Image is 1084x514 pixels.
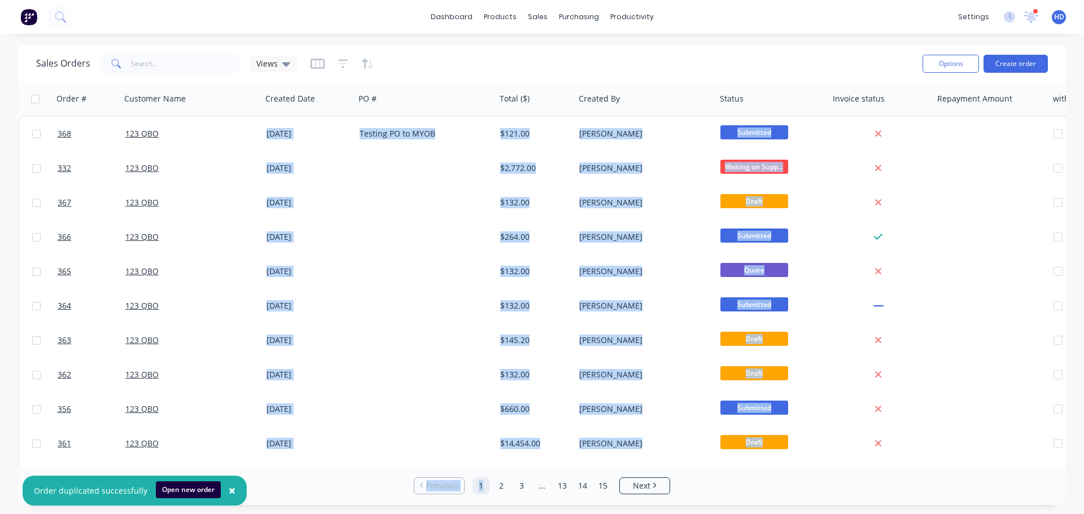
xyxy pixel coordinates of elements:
a: Jump forward [534,477,550,494]
a: Page 14 [574,477,591,494]
button: Open new order [156,481,221,498]
a: 123 QBO [125,197,159,208]
span: 365 [58,266,71,277]
img: Factory [20,8,37,25]
a: Page 1 is your current page [473,477,489,494]
div: Total ($) [500,93,530,104]
div: [PERSON_NAME] [579,335,705,346]
span: 368 [58,128,71,139]
span: Submitted [720,401,788,415]
span: Draft [720,194,788,208]
div: settings [952,8,995,25]
h1: Sales Orders [36,58,90,69]
div: [DATE] [266,335,351,346]
div: $132.00 [500,369,567,380]
div: sales [522,8,553,25]
div: $121.00 [500,128,567,139]
div: [DATE] [266,403,351,415]
a: 364 [58,289,125,323]
div: Invoice status [833,93,885,104]
div: $14,454.00 [500,438,567,449]
div: [DATE] [266,300,351,311]
span: 361 [58,438,71,449]
a: 367 [58,186,125,219]
div: $145.20 [500,335,567,346]
div: Repayment Amount [937,93,1012,104]
div: [DATE] [266,197,351,208]
div: $132.00 [500,197,567,208]
div: products [478,8,522,25]
button: Options [923,55,979,73]
a: 123 QBO [125,438,159,449]
a: 366 [58,220,125,254]
div: [PERSON_NAME] [579,128,705,139]
div: $264.00 [500,231,567,243]
div: $132.00 [500,300,567,311]
div: $132.00 [500,266,567,277]
a: 360 [58,461,125,495]
a: 123 QBO [125,300,159,311]
div: Testing PO to MYOB [360,128,485,139]
span: 332 [58,162,71,174]
div: [DATE] [266,438,351,449]
a: 361 [58,427,125,460]
span: 366 [58,231,71,243]
span: Views [256,58,278,69]
div: [DATE] [266,231,351,243]
div: $2,772.00 [500,162,567,174]
span: Submitted [720,125,788,139]
div: Customer Name [124,93,186,104]
span: Submitted [720,297,788,311]
span: HD [1054,12,1064,22]
div: [PERSON_NAME] [579,300,705,311]
div: Order # [56,93,86,104]
a: 123 QBO [125,162,159,173]
div: [DATE] [266,128,351,139]
a: 123 QBO [125,266,159,276]
a: Page 3 [513,477,530,494]
a: 362 [58,358,125,392]
div: purchasing [553,8,605,25]
div: productivity [605,8,659,25]
div: Status [720,93,744,104]
span: 364 [58,300,71,311]
a: 123 QBO [125,369,159,380]
a: 123 QBO [125,231,159,242]
div: [PERSON_NAME] [579,231,705,243]
span: Draft [720,435,788,449]
span: Quote [720,263,788,277]
div: [PERSON_NAME] [579,369,705,380]
span: 367 [58,197,71,208]
a: 368 [58,117,125,151]
div: [PERSON_NAME] [579,197,705,208]
div: Created By [579,93,620,104]
a: 365 [58,254,125,288]
a: dashboard [425,8,478,25]
span: Draft [720,366,788,380]
a: 356 [58,392,125,426]
div: [DATE] [266,162,351,174]
div: PO # [359,93,377,104]
div: Order duplicated successfully [34,485,147,497]
a: 332 [58,151,125,185]
div: [DATE] [266,266,351,277]
span: 362 [58,369,71,380]
div: [PERSON_NAME] [579,266,705,277]
div: $660.00 [500,403,567,415]
a: 123 QBO [125,128,159,139]
a: Previous page [414,480,464,491]
div: [PERSON_NAME] [579,162,705,174]
a: 123 QBO [125,335,159,345]
button: Create order [984,55,1048,73]
ul: Pagination [409,477,675,494]
span: Next [633,480,650,491]
a: Page 15 [595,477,611,494]
a: 363 [58,323,125,357]
a: Next page [620,480,670,491]
div: [PERSON_NAME] [579,403,705,415]
span: Submitted [720,229,788,243]
span: Draft [720,332,788,346]
input: Search... [131,52,241,75]
div: Created Date [265,93,315,104]
span: 363 [58,335,71,346]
